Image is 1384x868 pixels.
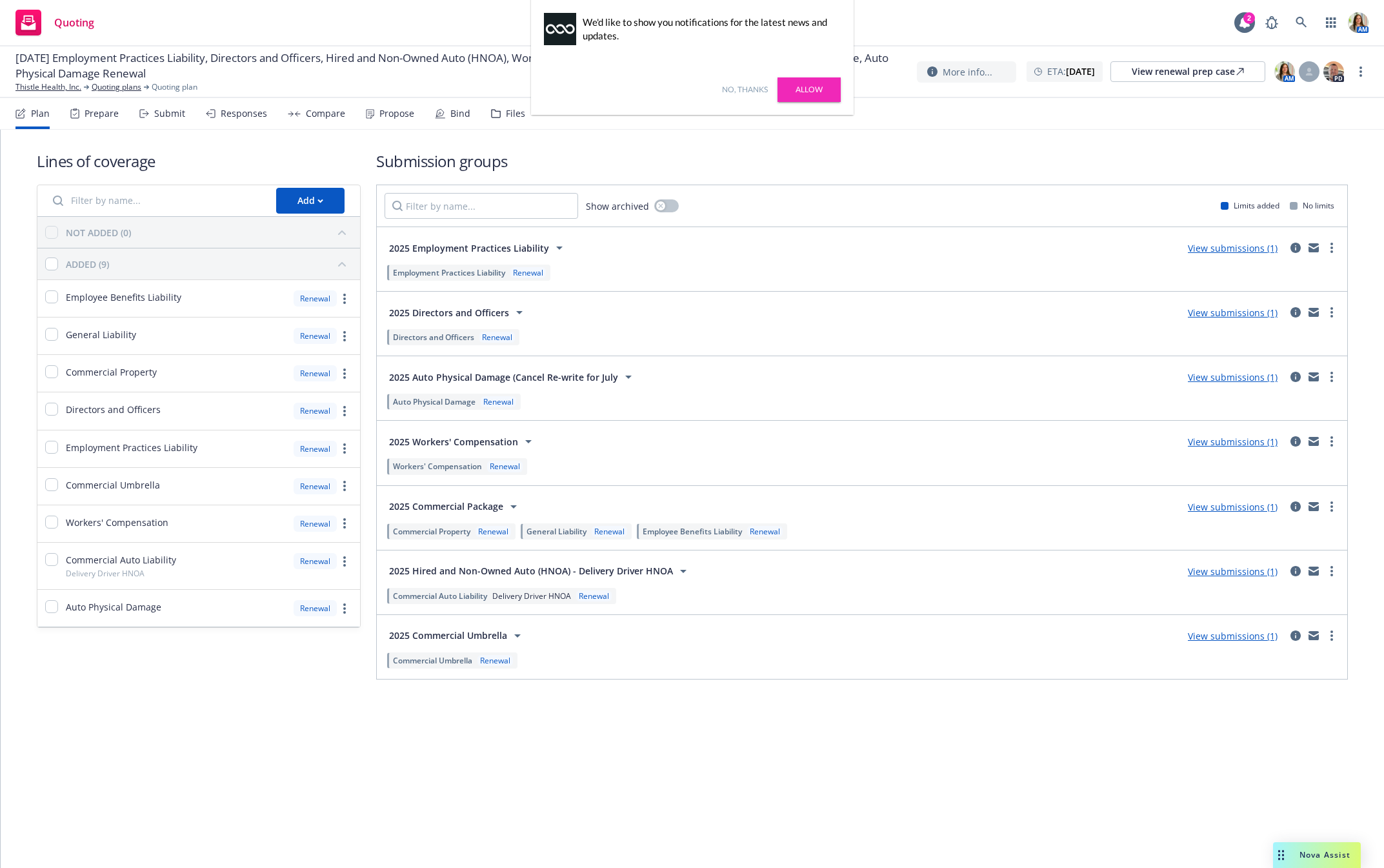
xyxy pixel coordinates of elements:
[154,108,185,119] div: Submit
[1306,563,1321,579] a: mail
[1288,628,1303,643] a: circleInformation
[1188,565,1278,578] a: View submissions (1)
[389,500,503,513] span: 2025 Commercial Package
[1132,62,1244,81] div: View renewal prep case
[1323,61,1344,82] img: photo
[294,365,337,381] div: Renewal
[389,435,518,449] span: 2025 Workers' Compensation
[66,403,161,416] span: Directors and Officers
[943,65,992,79] span: More info...
[389,370,618,384] span: 2025 Auto Physical Damage (Cancel Re-write for July
[1243,12,1255,24] div: 2
[1288,240,1303,256] a: circleInformation
[917,61,1016,83] button: More info...
[592,526,627,537] div: Renewal
[777,77,841,102] a: Allow
[1306,628,1321,643] a: mail
[1288,434,1303,449] a: circleInformation
[66,222,352,243] button: NOT ADDED (0)
[1348,12,1369,33] img: photo
[1324,563,1339,579] a: more
[37,150,361,172] h1: Lines of coverage
[1290,200,1334,211] div: No limits
[15,81,81,93] a: Thistle Health, Inc.
[1288,563,1303,579] a: circleInformation
[1324,240,1339,256] a: more
[294,516,337,532] div: Renewal
[476,526,511,537] div: Renewal
[1188,630,1278,642] a: View submissions (1)
[15,50,907,81] span: [DATE] Employment Practices Liability, Directors and Officers, Hired and Non-Owned Auto (HNOA), W...
[1288,369,1303,385] a: circleInformation
[385,364,641,390] button: 2025 Auto Physical Damage (Cancel Re-write for July
[337,601,352,616] a: more
[294,403,337,419] div: Renewal
[1324,434,1339,449] a: more
[337,478,352,494] a: more
[294,553,337,569] div: Renewal
[393,461,482,472] span: Workers' Compensation
[294,600,337,616] div: Renewal
[66,516,168,529] span: Workers' Compensation
[393,396,476,407] span: Auto Physical Damage
[1324,628,1339,643] a: more
[31,108,50,119] div: Plan
[66,478,160,492] span: Commercial Umbrella
[393,267,505,278] span: Employment Practices Liability
[492,590,571,601] span: Delivery Driver HNOA
[1288,499,1303,514] a: circleInformation
[66,365,157,379] span: Commercial Property
[337,441,352,456] a: more
[306,108,345,119] div: Compare
[576,590,612,601] div: Renewal
[66,257,109,271] div: ADDED (9)
[389,306,509,319] span: 2025 Directors and Officers
[385,429,541,454] button: 2025 Workers' Compensation
[477,655,513,666] div: Renewal
[385,558,696,584] button: 2025 Hired and Non-Owned Auto (HNOA) - Delivery Driver HNOA
[643,526,742,537] span: Employee Benefits Liability
[722,84,768,96] a: No, thanks
[1259,10,1285,35] a: Report a Bug
[10,5,99,41] a: Quoting
[1324,499,1339,514] a: more
[66,568,145,579] span: Delivery Driver HNOA
[747,526,783,537] div: Renewal
[92,81,141,93] a: Quoting plans
[1188,501,1278,513] a: View submissions (1)
[66,441,197,454] span: Employment Practices Liability
[1306,369,1321,385] a: mail
[85,108,119,119] div: Prepare
[385,193,578,219] input: Filter by name...
[385,623,530,649] button: 2025 Commercial Umbrella
[1188,242,1278,254] a: View submissions (1)
[479,332,515,343] div: Renewal
[276,188,345,214] button: Add
[450,108,470,119] div: Bind
[66,328,136,341] span: General Liability
[1318,10,1344,35] a: Switch app
[66,600,161,614] span: Auto Physical Damage
[1188,436,1278,448] a: View submissions (1)
[389,629,507,642] span: 2025 Commercial Umbrella
[337,366,352,381] a: more
[1273,842,1361,868] button: Nova Assist
[527,526,587,537] span: General Liability
[1324,369,1339,385] a: more
[1306,499,1321,514] a: mail
[506,108,525,119] div: Files
[1299,849,1350,860] span: Nova Assist
[1273,842,1289,868] div: Drag to move
[389,564,673,578] span: 2025 Hired and Non-Owned Auto (HNOA) - Delivery Driver HNOA
[385,235,572,261] button: 2025 Employment Practices Liability
[66,254,352,274] button: ADDED (9)
[1288,305,1303,320] a: circleInformation
[1306,305,1321,320] a: mail
[66,553,176,567] span: Commercial Auto Liability
[393,332,474,343] span: Directors and Officers
[294,328,337,344] div: Renewal
[379,108,414,119] div: Propose
[393,526,470,537] span: Commercial Property
[1274,61,1295,82] img: photo
[337,291,352,307] a: more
